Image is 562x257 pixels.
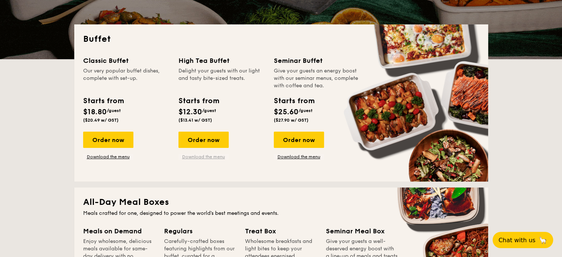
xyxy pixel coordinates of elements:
span: /guest [299,108,313,113]
button: Chat with us🦙 [493,232,553,248]
div: Delight your guests with our light and tasty bite-sized treats. [178,67,265,89]
a: Download the menu [83,154,133,160]
div: Meals crafted for one, designed to power the world's best meetings and events. [83,210,479,217]
div: Starts from [274,95,314,106]
h2: All-Day Meal Boxes [83,196,479,208]
div: Give your guests an energy boost with our seminar menus, complete with coffee and tea. [274,67,360,89]
div: Order now [83,132,133,148]
span: ($13.41 w/ GST) [178,118,212,123]
span: $12.30 [178,108,202,116]
span: /guest [202,108,216,113]
span: 🦙 [538,236,547,244]
div: Order now [274,132,324,148]
span: $18.80 [83,108,107,116]
span: Chat with us [498,237,535,244]
a: Download the menu [178,154,229,160]
div: Our very popular buffet dishes, complete with set-up. [83,67,170,89]
div: Classic Buffet [83,55,170,66]
span: $25.60 [274,108,299,116]
a: Download the menu [274,154,324,160]
div: Regulars [164,226,236,236]
div: Treat Box [245,226,317,236]
div: Seminar Buffet [274,55,360,66]
div: Order now [178,132,229,148]
div: High Tea Buffet [178,55,265,66]
span: ($20.49 w/ GST) [83,118,119,123]
div: Starts from [83,95,123,106]
h2: Buffet [83,33,479,45]
div: Meals on Demand [83,226,155,236]
div: Starts from [178,95,219,106]
div: Seminar Meal Box [326,226,398,236]
span: /guest [107,108,121,113]
span: ($27.90 w/ GST) [274,118,309,123]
